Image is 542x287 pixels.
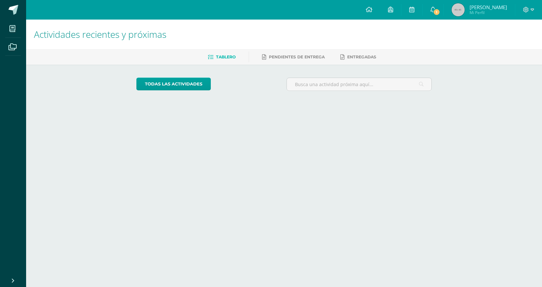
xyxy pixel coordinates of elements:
span: Pendientes de entrega [269,54,325,59]
span: [PERSON_NAME] [470,4,507,10]
img: 45x45 [452,3,465,16]
span: 1 [433,8,440,16]
a: todas las Actividades [136,78,211,90]
input: Busca una actividad próxima aquí... [287,78,431,91]
span: Actividades recientes y próximas [34,28,166,40]
a: Tablero [208,52,236,62]
a: Pendientes de entrega [262,52,325,62]
span: Mi Perfil [470,10,507,15]
span: Tablero [216,54,236,59]
a: Entregadas [340,52,376,62]
span: Entregadas [347,54,376,59]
